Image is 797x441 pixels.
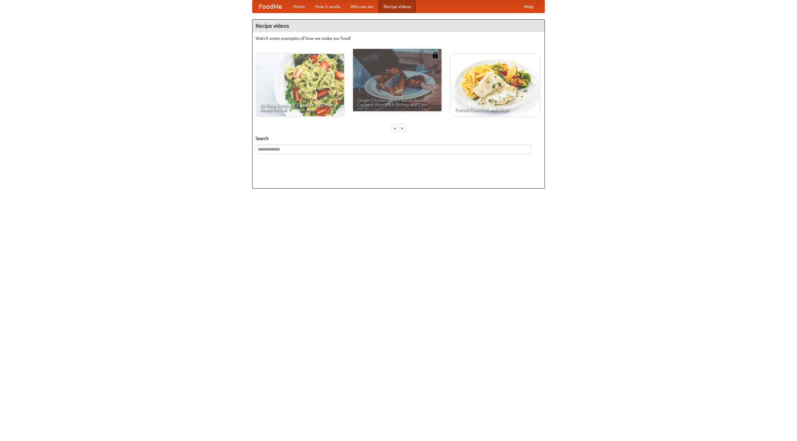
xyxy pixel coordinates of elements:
[288,0,310,13] a: Home
[252,0,288,13] a: FoodMe
[432,52,438,58] img: 483408.png
[392,124,398,132] div: «
[256,54,344,116] a: An Easy, Summery Tomato Pasta That's Ready for Fall
[256,135,541,141] h5: Search
[310,0,346,13] a: How it works
[455,108,535,112] span: French Fries Fish and Chips
[379,0,416,13] a: Recipe videos
[451,54,539,116] a: French Fries Fish and Chips
[252,20,545,32] h4: Recipe videos
[260,103,340,112] span: An Easy, Summery Tomato Pasta That's Ready for Fall
[519,0,538,13] a: Help
[399,124,405,132] div: »
[256,35,541,41] p: Watch some examples of how we make our food!
[346,0,379,13] a: Who we are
